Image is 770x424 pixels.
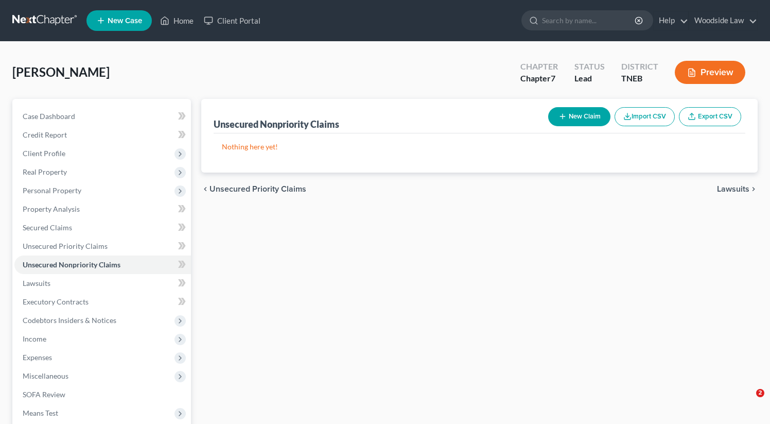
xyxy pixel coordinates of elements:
[155,11,199,30] a: Home
[23,167,67,176] span: Real Property
[520,73,558,84] div: Chapter
[23,353,52,362] span: Expenses
[23,112,75,121] span: Case Dashboard
[14,237,191,256] a: Unsecured Priority Claims
[14,293,191,311] a: Executory Contracts
[222,142,737,152] p: Nothing here yet!
[689,11,757,30] a: Woodside Law
[14,200,191,218] a: Property Analysis
[749,185,758,193] i: chevron_right
[23,316,116,325] span: Codebtors Insiders & Notices
[675,61,745,84] button: Preview
[574,61,605,73] div: Status
[201,185,306,193] button: chevron_left Unsecured Priority Claims
[14,385,191,404] a: SOFA Review
[23,130,67,139] span: Credit Report
[12,64,110,79] span: [PERSON_NAME]
[199,11,266,30] a: Client Portal
[23,390,65,399] span: SOFA Review
[23,223,72,232] span: Secured Claims
[679,107,741,126] a: Export CSV
[23,409,58,417] span: Means Test
[209,185,306,193] span: Unsecured Priority Claims
[108,17,142,25] span: New Case
[14,256,191,274] a: Unsecured Nonpriority Claims
[23,334,46,343] span: Income
[14,218,191,237] a: Secured Claims
[214,118,339,130] div: Unsecured Nonpriority Claims
[23,371,68,380] span: Miscellaneous
[23,205,80,213] span: Property Analysis
[520,61,558,73] div: Chapter
[23,242,108,250] span: Unsecured Priority Claims
[551,73,555,83] span: 7
[23,149,65,158] span: Client Profile
[717,185,758,193] button: Lawsuits chevron_right
[23,279,50,287] span: Lawsuits
[621,73,658,84] div: TNEB
[542,11,636,30] input: Search by name...
[14,126,191,144] a: Credit Report
[654,11,688,30] a: Help
[23,260,120,269] span: Unsecured Nonpriority Claims
[23,297,89,306] span: Executory Contracts
[735,389,760,414] iframe: Intercom live chat
[621,61,658,73] div: District
[717,185,749,193] span: Lawsuits
[14,274,191,293] a: Lawsuits
[615,107,675,126] button: Import CSV
[14,107,191,126] a: Case Dashboard
[574,73,605,84] div: Lead
[548,107,610,126] button: New Claim
[23,186,81,195] span: Personal Property
[756,389,764,397] span: 2
[201,185,209,193] i: chevron_left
